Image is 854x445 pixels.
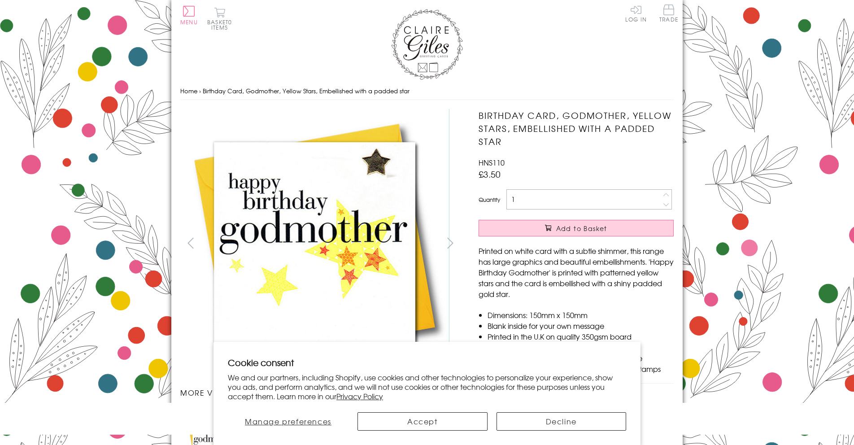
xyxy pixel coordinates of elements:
button: Menu [180,6,198,25]
span: Trade [659,4,678,22]
img: Birthday Card, Godmother, Yellow Stars, Embellished with a padded star [461,109,730,378]
label: Quantity [479,196,500,204]
span: › [199,87,201,95]
li: Blank inside for your own message [488,320,674,331]
a: Privacy Policy [336,391,383,401]
span: £3.50 [479,168,501,180]
a: Trade [659,4,678,24]
button: Manage preferences [228,412,349,431]
button: Decline [497,412,627,431]
h1: Birthday Card, Godmother, Yellow Stars, Embellished with a padded star [479,109,674,148]
li: Dimensions: 150mm x 150mm [488,310,674,320]
span: Add to Basket [556,224,607,233]
span: Manage preferences [245,416,331,427]
a: Log In [625,4,647,22]
button: prev [180,233,200,253]
button: Basket0 items [207,7,232,30]
img: Birthday Card, Godmother, Yellow Stars, Embellished with a padded star [180,109,449,378]
span: Birthday Card, Godmother, Yellow Stars, Embellished with a padded star [203,87,410,95]
button: next [440,233,461,253]
button: Accept [357,412,488,431]
h3: More views [180,387,461,398]
li: Printed in the U.K on quality 350gsm board [488,331,674,342]
h2: Cookie consent [228,356,626,369]
nav: breadcrumbs [180,82,674,100]
p: Printed on white card with a subtle shimmer, this range has large graphics and beautiful embellis... [479,245,674,299]
span: Menu [180,18,198,26]
button: Add to Basket [479,220,674,236]
p: We and our partners, including Shopify, use cookies and other technologies to personalize your ex... [228,373,626,401]
span: HNS110 [479,157,505,168]
span: 0 items [211,18,232,31]
a: Home [180,87,197,95]
img: Claire Giles Greetings Cards [391,9,463,80]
